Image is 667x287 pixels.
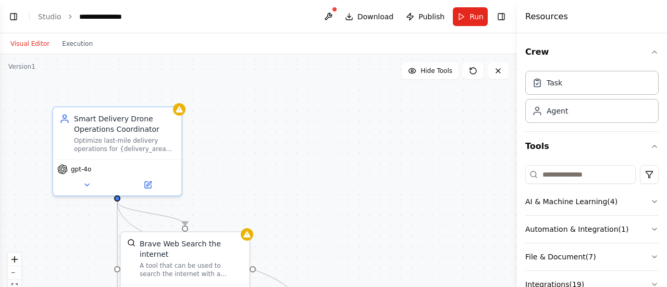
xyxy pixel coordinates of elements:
[127,239,135,247] img: BraveSearchTool
[112,202,190,226] g: Edge from 91b8518d-d117-45bf-b2e1-8fa71cbf3871 to b5c78fc4-08fd-4c70-9bbd-316df6625756
[74,114,175,134] div: Smart Delivery Drone Operations Coordinator
[8,253,21,266] button: zoom in
[52,106,182,196] div: Smart Delivery Drone Operations CoordinatorOptimize last-mile delivery operations for {delivery_a...
[547,106,568,116] div: Agent
[470,11,484,22] span: Run
[357,11,394,22] span: Download
[525,67,659,131] div: Crew
[56,38,99,50] button: Execution
[8,63,35,71] div: Version 1
[525,38,659,67] button: Crew
[547,78,562,88] div: Task
[4,38,56,50] button: Visual Editor
[402,7,449,26] button: Publish
[38,11,131,22] nav: breadcrumb
[402,63,459,79] button: Hide Tools
[525,243,659,270] button: File & Document(7)
[341,7,398,26] button: Download
[525,10,568,23] h4: Resources
[74,136,175,153] div: Optimize last-mile delivery operations for {delivery_area} by analyzing traffic patterns, weather...
[38,13,61,21] a: Studio
[494,9,509,24] button: Hide right sidebar
[6,9,21,24] button: Show left sidebar
[8,266,21,280] button: zoom out
[453,7,488,26] button: Run
[525,216,659,243] button: Automation & Integration(1)
[525,188,659,215] button: AI & Machine Learning(4)
[525,132,659,161] button: Tools
[118,179,177,191] button: Open in side panel
[140,239,243,259] div: Brave Web Search the internet
[71,165,91,173] span: gpt-4o
[140,261,243,278] div: A tool that can be used to search the internet with a search_query.
[418,11,444,22] span: Publish
[421,67,452,75] span: Hide Tools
